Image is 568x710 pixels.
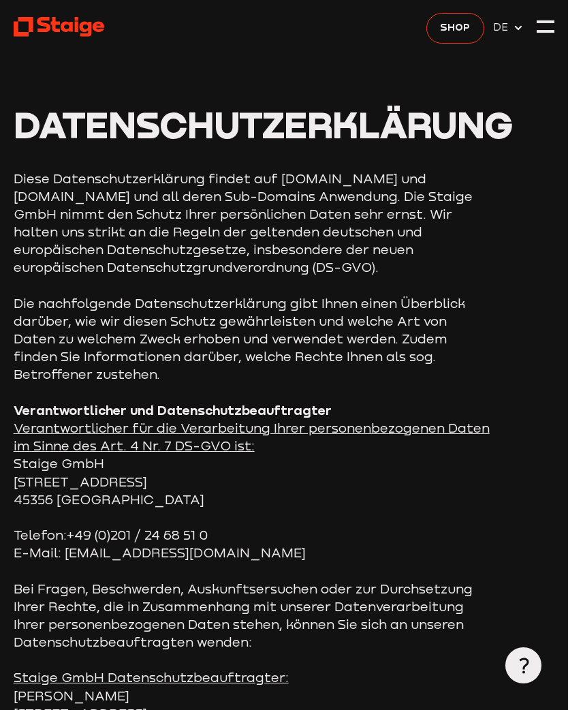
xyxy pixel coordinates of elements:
span: Shop [440,20,470,35]
span: Verantwortlicher für die Verarbeitung Ihrer personenbezogenen Daten im Sinne des Art. 4 Nr. 7 DS-... [14,420,490,453]
p: Telefon: E-Mail: [EMAIL_ADDRESS][DOMAIN_NAME] [14,526,490,561]
a: +49 (0)201 / 24 68 51 0 [67,527,208,542]
p: Staige GmbH [STREET_ADDRESS] 45356 [GEOGRAPHIC_DATA] [14,401,490,508]
span: DE [493,20,513,35]
a: Shop [426,13,484,44]
span: Staige GmbH Datenschutzbeauftragter: [14,670,289,685]
span: Datenschutzerklärung [14,102,513,146]
p: Bei Fragen, Beschwerden, Auskunftsersuchen oder zur Durchsetzung Ihrer Rechte, die in Zusammenhan... [14,580,490,651]
p: Die nachfolgende Datenschutzerklärung gibt Ihnen einen Überblick darüber, wie wir diesen Schutz g... [14,294,490,384]
strong: Verantwortlicher und Datenschutzbeauftragter [14,402,332,418]
p: Diese Datenschutzerklärung findet auf [DOMAIN_NAME] und [DOMAIN_NAME] und all deren Sub-Domains A... [14,170,490,277]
